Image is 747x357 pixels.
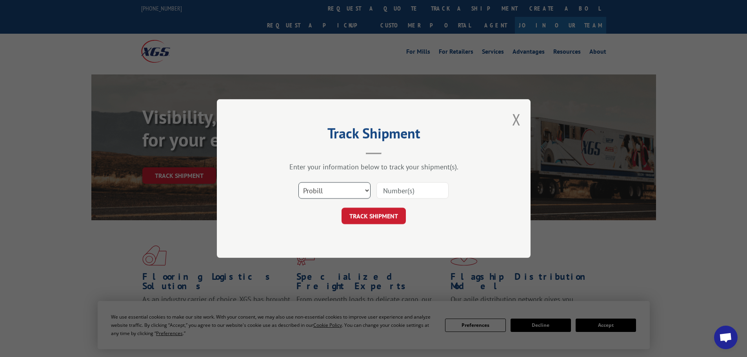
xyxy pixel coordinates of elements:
[256,162,491,171] div: Enter your information below to track your shipment(s).
[342,208,406,224] button: TRACK SHIPMENT
[256,128,491,143] h2: Track Shipment
[714,326,738,349] div: Open chat
[512,109,521,130] button: Close modal
[376,182,449,199] input: Number(s)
